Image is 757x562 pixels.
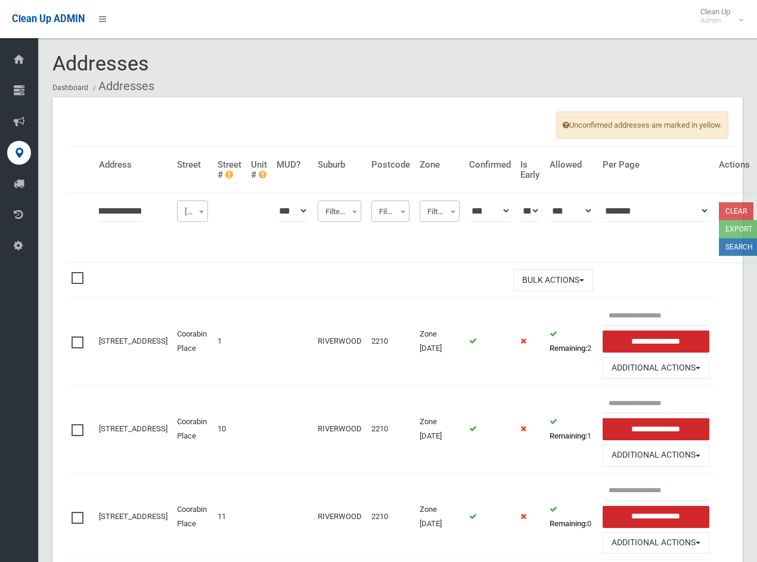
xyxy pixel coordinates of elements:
td: RIVERWOOD [313,385,367,473]
span: Filter Suburb [321,203,358,220]
td: 2210 [367,298,415,385]
h4: Street [177,160,208,170]
a: [STREET_ADDRESS] [99,512,167,521]
span: Filter Postcode [371,200,409,222]
a: Dashboard [52,84,88,92]
a: Clear [719,202,753,220]
td: 1 [545,385,598,473]
span: Filter Zone [420,200,460,222]
small: Admin [700,16,730,25]
td: Zone [DATE] [415,298,464,385]
button: Additional Actions [603,357,709,379]
td: Coorabin Place [172,298,213,385]
span: Filter Street [180,203,205,220]
h4: Postcode [371,160,410,170]
span: Clean Up ADMIN [12,13,85,24]
span: Addresses [52,51,149,75]
h4: Address [99,160,167,170]
td: RIVERWOOD [313,298,367,385]
td: 0 [545,473,598,560]
h4: Is Early [520,160,540,180]
span: Unconfirmed addresses are marked in yellow. [556,112,728,139]
td: Coorabin Place [172,385,213,473]
td: Zone [DATE] [415,473,464,560]
span: Clean Up [694,7,742,25]
td: 11 [213,473,246,560]
li: Addresses [90,75,154,97]
h4: Street # [218,160,241,180]
td: Coorabin Place [172,473,213,560]
h4: Zone [420,160,460,170]
h4: MUD? [277,160,308,170]
td: RIVERWOOD [313,473,367,560]
strong: Remaining: [550,344,587,353]
a: [STREET_ADDRESS] [99,336,167,345]
td: 2 [545,298,598,385]
button: Additional Actions [603,444,709,467]
span: Filter Zone [423,203,457,220]
a: [STREET_ADDRESS] [99,424,167,433]
button: Bulk Actions [513,269,593,291]
td: Zone [DATE] [415,385,464,473]
strong: Remaining: [550,519,587,528]
h4: Confirmed [469,160,511,170]
span: Filter Postcode [374,203,407,220]
h4: Unit # [251,160,267,180]
h4: Per Page [603,160,709,170]
h4: Allowed [550,160,593,170]
td: 2210 [367,385,415,473]
h4: Suburb [318,160,362,170]
span: Filter Suburb [318,200,361,222]
td: 1 [213,298,246,385]
button: Additional Actions [603,532,709,554]
span: Filter Street [177,200,208,222]
td: 10 [213,385,246,473]
strong: Remaining: [550,431,587,440]
td: 2210 [367,473,415,560]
